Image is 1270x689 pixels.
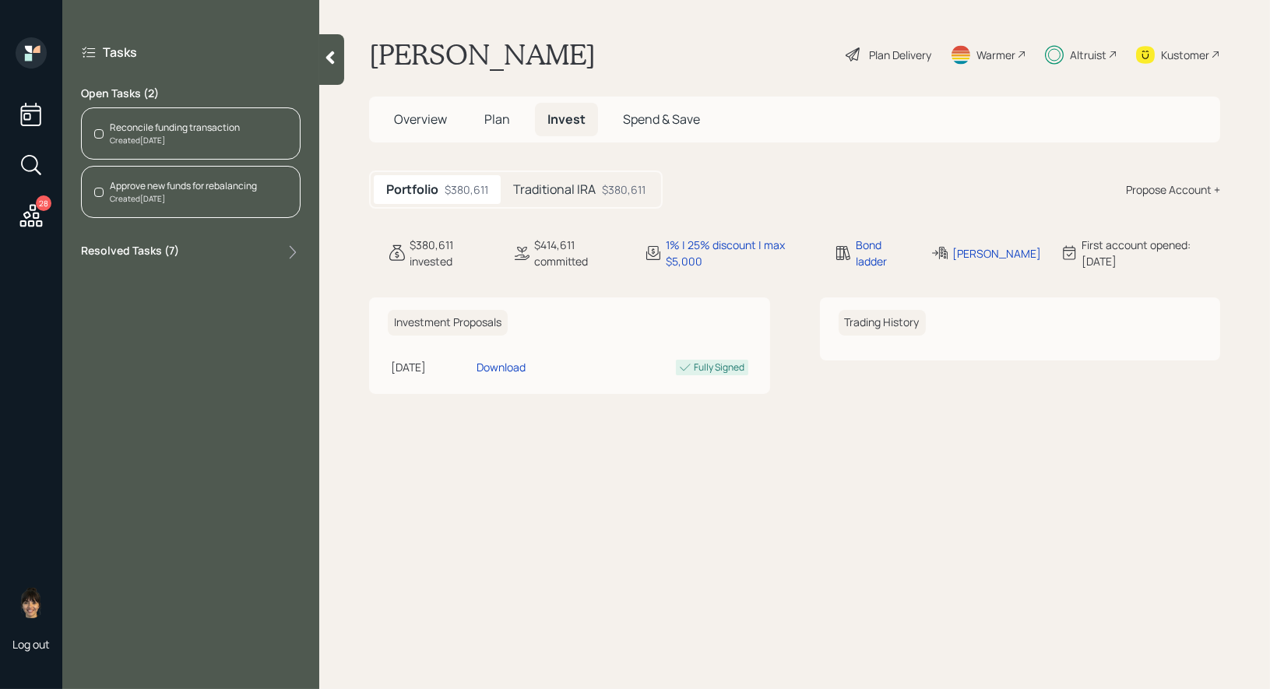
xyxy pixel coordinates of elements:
[666,237,816,269] div: 1% | 25% discount | max $5,000
[110,135,240,146] div: Created [DATE]
[81,86,301,101] label: Open Tasks ( 2 )
[513,182,596,197] h5: Traditional IRA
[952,245,1041,262] div: [PERSON_NAME]
[110,193,257,205] div: Created [DATE]
[1082,237,1220,269] div: First account opened: [DATE]
[623,111,700,128] span: Spend & Save
[16,587,47,618] img: treva-nostdahl-headshot.png
[36,195,51,211] div: 28
[1126,181,1220,198] div: Propose Account +
[869,47,931,63] div: Plan Delivery
[103,44,137,61] label: Tasks
[394,111,447,128] span: Overview
[81,243,179,262] label: Resolved Tasks ( 7 )
[695,360,745,374] div: Fully Signed
[839,310,926,336] h6: Trading History
[534,237,625,269] div: $414,611 committed
[388,310,508,336] h6: Investment Proposals
[386,182,438,197] h5: Portfolio
[856,237,911,269] div: Bond ladder
[369,37,596,72] h1: [PERSON_NAME]
[547,111,586,128] span: Invest
[1070,47,1106,63] div: Altruist
[484,111,510,128] span: Plan
[110,179,257,193] div: Approve new funds for rebalancing
[391,359,470,375] div: [DATE]
[110,121,240,135] div: Reconcile funding transaction
[1161,47,1209,63] div: Kustomer
[410,237,494,269] div: $380,611 invested
[477,359,526,375] div: Download
[602,181,646,198] div: $380,611
[12,637,50,652] div: Log out
[445,181,488,198] div: $380,611
[976,47,1015,63] div: Warmer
